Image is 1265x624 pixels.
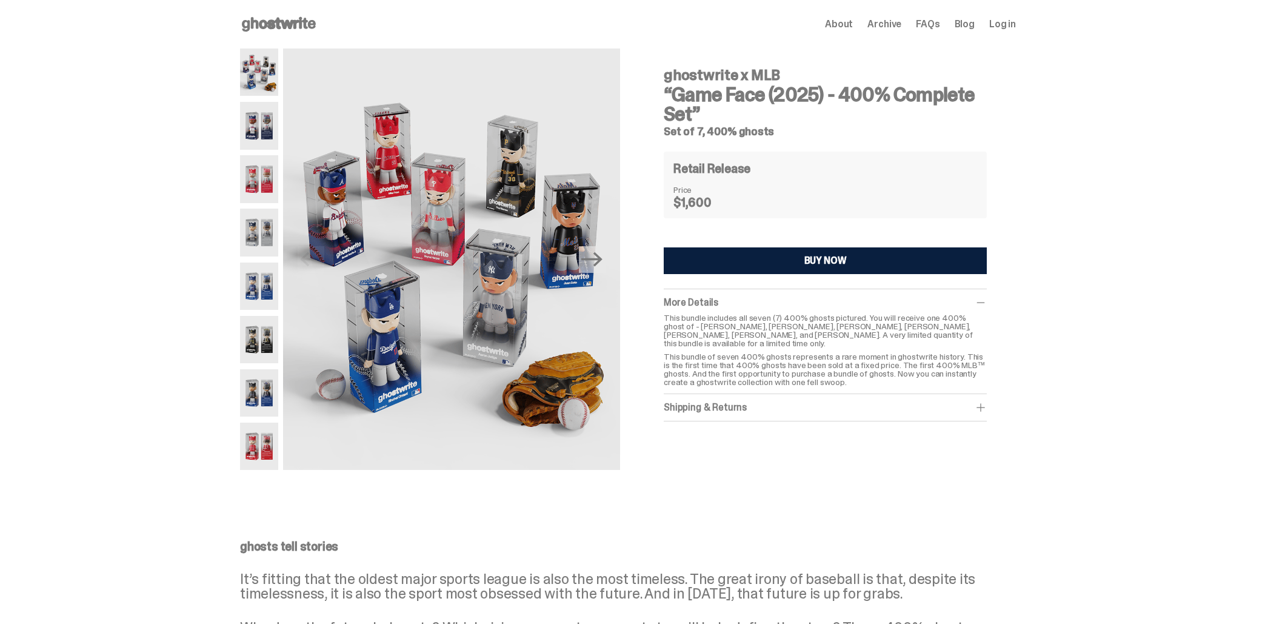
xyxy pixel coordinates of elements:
h5: Set of 7, 400% ghosts [664,126,987,137]
img: 04-ghostwrite-mlb-game-face-complete-set-aaron-judge.png [240,209,278,256]
a: Log in [989,19,1016,29]
img: 01-ghostwrite-mlb-game-face-complete-set.png [283,49,620,470]
a: About [825,19,853,29]
a: Blog [955,19,975,29]
p: ghosts tell stories [240,540,1016,552]
div: BUY NOW [804,256,847,266]
div: Shipping & Returns [664,401,987,414]
img: 07-ghostwrite-mlb-game-face-complete-set-juan-soto.png [240,369,278,417]
img: 02-ghostwrite-mlb-game-face-complete-set-ronald-acuna-jr.png [240,102,278,149]
img: 05-ghostwrite-mlb-game-face-complete-set-shohei-ohtani.png [240,263,278,310]
h4: Retail Release [673,163,750,175]
button: BUY NOW [664,247,987,274]
img: 03-ghostwrite-mlb-game-face-complete-set-bryce-harper.png [240,155,278,203]
dd: $1,600 [673,196,734,209]
button: Next [579,246,606,273]
p: This bundle of seven 400% ghosts represents a rare moment in ghostwrite history. This is the firs... [664,352,987,386]
img: 08-ghostwrite-mlb-game-face-complete-set-mike-trout.png [240,423,278,470]
img: 01-ghostwrite-mlb-game-face-complete-set.png [240,49,278,96]
a: FAQs [916,19,940,29]
img: 06-ghostwrite-mlb-game-face-complete-set-paul-skenes.png [240,316,278,363]
dt: Price [673,186,734,194]
h4: ghostwrite x MLB [664,68,987,82]
h3: “Game Face (2025) - 400% Complete Set” [664,85,987,124]
span: More Details [664,296,718,309]
a: Archive [867,19,901,29]
p: It’s fitting that the oldest major sports league is also the most timeless. The great irony of ba... [240,572,1016,601]
p: This bundle includes all seven (7) 400% ghosts pictured. You will receive one 400% ghost of - [PE... [664,314,987,347]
